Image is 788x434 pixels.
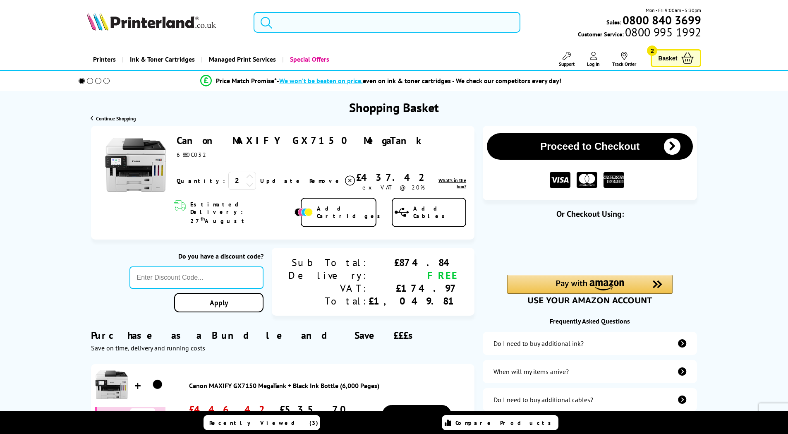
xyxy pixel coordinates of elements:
[177,177,225,185] span: Quantity:
[147,374,168,395] img: Canon MAXIFY GX7150 MegaTank + Black Ink Bottle (6,000 Pages)
[612,52,636,67] a: Track Order
[309,175,356,187] a: Delete item from your basket
[87,49,122,70] a: Printers
[442,415,558,430] a: Compare Products
[507,275,673,304] div: Amazon Pay - Use your Amazon account
[651,49,701,67] a: Basket 2
[356,171,431,184] div: £437.42
[483,209,697,219] div: Or Checkout Using:
[277,77,561,85] div: - even on ink & toner cartridges - We check our competitors every day!
[295,208,313,216] img: Add Cartridges
[87,12,216,31] img: Printerland Logo
[624,28,701,36] span: 0800 995 1992
[349,99,439,115] h1: Shopping Basket
[455,419,556,427] span: Compare Products
[623,12,701,28] b: 0800 840 3699
[413,205,465,220] span: Add Cables
[483,360,697,383] a: items-arrive
[279,77,363,85] span: We won’t be beaten on price,
[177,151,207,158] span: 6880C032
[105,134,167,196] img: Canon MAXIFY GX7150 MegaTank
[95,407,165,419] div: You Save
[658,53,677,64] span: Basket
[288,269,369,282] div: Delivery:
[260,177,303,185] a: Update
[483,388,697,411] a: additional-cables
[288,295,369,307] div: Total:
[177,134,427,147] a: Canon MAXIFY GX7150 MegaTank
[362,184,425,191] span: ex VAT @ 20%
[507,233,673,261] iframe: PayPal
[280,403,352,416] span: £535.70
[189,381,471,390] a: Canon MAXIFY GX7150 MegaTank + Black Ink Bottle (6,000 Pages)
[204,415,320,430] a: Recently Viewed (3)
[369,256,458,269] div: £874.84
[130,49,195,70] span: Ink & Toner Cartridges
[130,408,155,418] span: £4.79
[95,368,128,401] img: Canon MAXIFY GX7150 MegaTank + Black Ink Bottle (6,000 Pages)
[483,317,697,325] div: Frequently Asked Questions
[282,49,335,70] a: Special Offers
[606,18,621,26] span: Sales:
[483,332,697,355] a: additional-ink
[216,77,277,85] span: Price Match Promise*
[493,396,593,404] div: Do I need to buy additional cables?
[129,266,264,289] input: Enter Discount Code...
[91,317,474,352] div: Purchase as a Bundle and Save £££s
[438,177,466,189] span: What's in the box?
[67,74,695,88] li: modal_Promise
[189,403,271,416] span: £446.42
[309,177,342,185] span: Remove
[487,133,693,160] button: Proceed to Checkout
[369,282,458,295] div: £174.97
[647,46,657,56] span: 2
[369,269,458,282] div: FREE
[646,6,701,14] span: Mon - Fri 9:00am - 5:30pm
[209,419,319,427] span: Recently Viewed (3)
[587,61,600,67] span: Log In
[369,295,458,307] div: £1,049.81
[87,12,244,32] a: Printerland Logo
[550,172,570,188] img: VISA
[559,52,575,67] a: Support
[559,61,575,67] span: Support
[96,115,136,122] span: Continue Shopping
[587,52,600,67] a: Log In
[91,115,136,122] a: Continue Shopping
[174,293,263,312] a: Apply
[604,172,624,188] img: American Express
[190,201,292,225] span: Estimated Delivery: 27 August
[621,16,701,24] a: 0800 840 3699
[493,339,584,348] div: Do I need to buy additional ink?
[493,367,569,376] div: When will my items arrive?
[201,216,205,222] sup: th
[288,256,369,269] div: Sub Total:
[122,49,201,70] a: Ink & Toner Cartridges
[578,28,701,38] span: Customer Service:
[577,172,597,188] img: MASTER CARD
[129,252,264,260] div: Do you have a discount code?
[382,405,451,424] a: Buy
[201,49,282,70] a: Managed Print Services
[91,344,474,352] div: Save on time, delivery and running costs
[288,282,369,295] div: VAT:
[317,205,385,220] span: Add Cartridges
[431,177,466,189] a: lnk_inthebox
